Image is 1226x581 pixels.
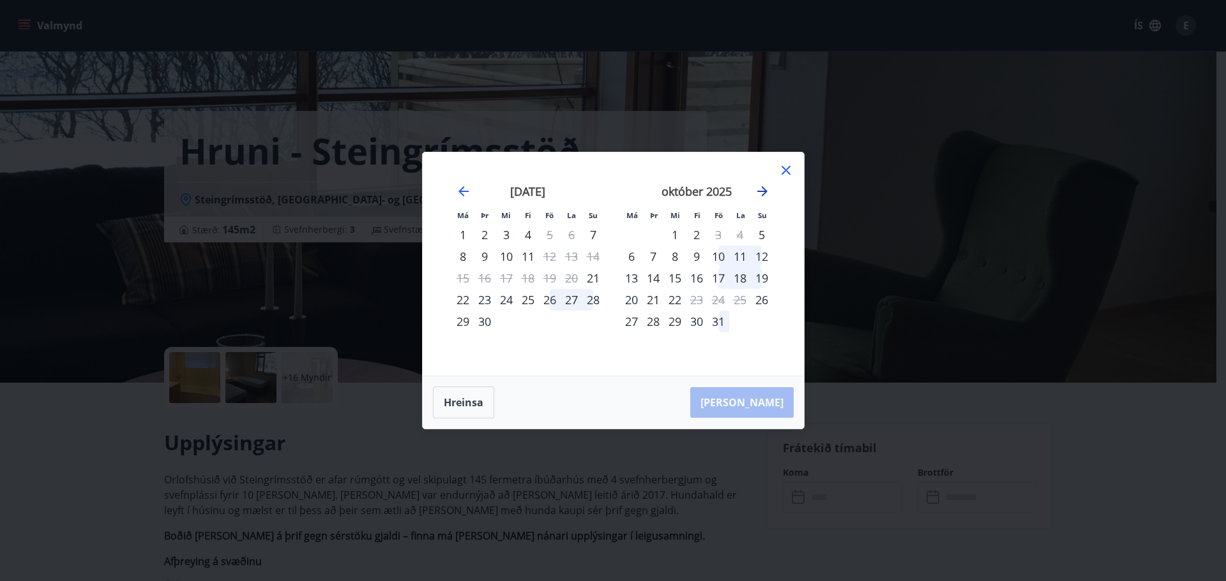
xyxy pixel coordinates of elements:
td: Choose laugardagur, 27. september 2025 as your check-in date. It’s available. [561,289,582,311]
td: Choose sunnudagur, 19. október 2025 as your check-in date. It’s available. [751,267,773,289]
td: Choose mánudagur, 1. september 2025 as your check-in date. It’s available. [452,224,474,246]
td: Choose mánudagur, 22. september 2025 as your check-in date. It’s available. [452,289,474,311]
td: Not available. laugardagur, 25. október 2025 [729,289,751,311]
td: Not available. laugardagur, 4. október 2025 [729,224,751,246]
div: 8 [452,246,474,267]
div: Aðeins innritun í boði [582,224,604,246]
td: Choose laugardagur, 11. október 2025 as your check-in date. It’s available. [729,246,751,267]
td: Choose miðvikudagur, 10. september 2025 as your check-in date. It’s available. [496,246,517,267]
div: 17 [708,267,729,289]
div: 26 [539,289,561,311]
div: Calendar [438,168,789,360]
td: Choose föstudagur, 31. október 2025 as your check-in date. It’s available. [708,311,729,332]
strong: [DATE] [510,184,545,199]
small: Þr [481,210,488,220]
td: Choose þriðjudagur, 2. september 2025 as your check-in date. It’s available. [474,224,496,246]
td: Choose miðvikudagur, 1. október 2025 as your check-in date. It’s available. [664,224,686,246]
td: Choose þriðjudagur, 9. september 2025 as your check-in date. It’s available. [474,246,496,267]
div: 8 [664,246,686,267]
div: Aðeins útritun í boði [539,224,561,246]
div: 3 [496,224,517,246]
div: 22 [452,289,474,311]
div: 30 [686,311,708,332]
td: Choose miðvikudagur, 29. október 2025 as your check-in date. It’s available. [664,311,686,332]
td: Choose sunnudagur, 5. október 2025 as your check-in date. It’s available. [751,224,773,246]
div: 27 [561,289,582,311]
td: Choose miðvikudagur, 8. október 2025 as your check-in date. It’s available. [664,246,686,267]
div: 11 [517,246,539,267]
td: Not available. miðvikudagur, 17. september 2025 [496,267,517,289]
td: Choose mánudagur, 13. október 2025 as your check-in date. It’s available. [621,267,642,289]
td: Choose mánudagur, 29. september 2025 as your check-in date. It’s available. [452,311,474,332]
td: Choose þriðjudagur, 30. september 2025 as your check-in date. It’s available. [474,311,496,332]
small: Su [758,210,767,220]
div: Aðeins útritun í boði [539,246,561,267]
div: 4 [517,224,539,246]
td: Choose föstudagur, 17. október 2025 as your check-in date. It’s available. [708,267,729,289]
td: Choose fimmtudagur, 16. október 2025 as your check-in date. It’s available. [686,267,708,289]
td: Choose föstudagur, 10. október 2025 as your check-in date. It’s available. [708,246,729,267]
div: Aðeins innritun í boði [751,224,773,246]
small: La [736,210,745,220]
td: Choose föstudagur, 26. september 2025 as your check-in date. It’s available. [539,289,561,311]
small: Má [626,210,638,220]
div: 22 [664,289,686,311]
small: La [567,210,576,220]
td: Choose þriðjudagur, 28. október 2025 as your check-in date. It’s available. [642,311,664,332]
td: Not available. laugardagur, 20. september 2025 [561,267,582,289]
div: 9 [686,246,708,267]
div: 9 [474,246,496,267]
td: Choose sunnudagur, 26. október 2025 as your check-in date. It’s available. [751,289,773,311]
td: Not available. föstudagur, 5. september 2025 [539,224,561,246]
td: Choose fimmtudagur, 30. október 2025 as your check-in date. It’s available. [686,311,708,332]
div: 28 [582,289,604,311]
td: Choose miðvikudagur, 3. september 2025 as your check-in date. It’s available. [496,224,517,246]
div: 13 [621,267,642,289]
td: Choose mánudagur, 8. september 2025 as your check-in date. It’s available. [452,246,474,267]
div: 24 [496,289,517,311]
small: Fö [545,210,554,220]
td: Not available. sunnudagur, 14. september 2025 [582,246,604,267]
div: 30 [474,311,496,332]
div: 27 [621,311,642,332]
small: Fi [525,210,531,220]
strong: október 2025 [662,184,732,199]
div: 21 [642,289,664,311]
div: 28 [642,311,664,332]
small: Fö [715,210,723,220]
small: Fi [694,210,700,220]
td: Choose mánudagur, 27. október 2025 as your check-in date. It’s available. [621,311,642,332]
small: Þr [650,210,658,220]
div: Aðeins innritun í boði [452,224,474,246]
div: 31 [708,311,729,332]
div: Move backward to switch to the previous month. [456,184,471,199]
div: 12 [751,246,773,267]
div: Aðeins innritun í boði [582,267,604,289]
div: 15 [664,267,686,289]
td: Choose fimmtudagur, 2. október 2025 as your check-in date. It’s available. [686,224,708,246]
div: Aðeins innritun í boði [751,289,773,311]
div: 2 [686,224,708,246]
td: Choose laugardagur, 18. október 2025 as your check-in date. It’s available. [729,267,751,289]
td: Not available. föstudagur, 12. september 2025 [539,246,561,267]
td: Choose sunnudagur, 12. október 2025 as your check-in date. It’s available. [751,246,773,267]
td: Choose fimmtudagur, 9. október 2025 as your check-in date. It’s available. [686,246,708,267]
td: Not available. laugardagur, 13. september 2025 [561,246,582,267]
td: Choose miðvikudagur, 24. september 2025 as your check-in date. It’s available. [496,289,517,311]
td: Choose fimmtudagur, 25. september 2025 as your check-in date. It’s available. [517,289,539,311]
div: 20 [621,289,642,311]
td: Choose fimmtudagur, 4. september 2025 as your check-in date. It’s available. [517,224,539,246]
td: Choose sunnudagur, 21. september 2025 as your check-in date. It’s available. [582,267,604,289]
td: Choose þriðjudagur, 7. október 2025 as your check-in date. It’s available. [642,246,664,267]
small: Mi [670,210,680,220]
div: 29 [452,311,474,332]
td: Not available. föstudagur, 3. október 2025 [708,224,729,246]
small: Mi [501,210,511,220]
div: 11 [729,246,751,267]
td: Not available. mánudagur, 15. september 2025 [452,267,474,289]
td: Not available. laugardagur, 6. september 2025 [561,224,582,246]
td: Not available. þriðjudagur, 16. september 2025 [474,267,496,289]
td: Choose þriðjudagur, 21. október 2025 as your check-in date. It’s available. [642,289,664,311]
td: Choose sunnudagur, 28. september 2025 as your check-in date. It’s available. [582,289,604,311]
td: Choose þriðjudagur, 14. október 2025 as your check-in date. It’s available. [642,267,664,289]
